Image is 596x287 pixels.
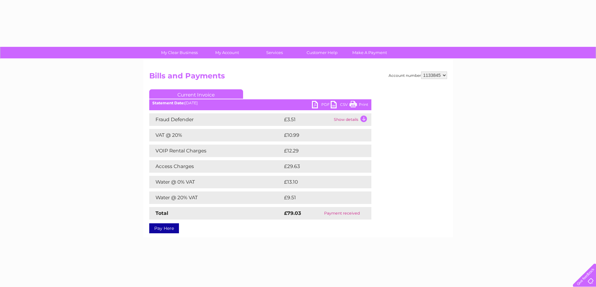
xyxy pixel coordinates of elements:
[283,176,358,188] td: £13.10
[149,89,243,99] a: Current Invoice
[283,113,332,126] td: £3.51
[149,101,371,105] div: [DATE]
[149,145,283,157] td: VOIP Rental Charges
[283,160,359,173] td: £29.63
[249,47,300,58] a: Services
[201,47,253,58] a: My Account
[313,207,371,220] td: Payment received
[389,72,447,79] div: Account number
[332,113,371,126] td: Show details
[149,223,179,233] a: Pay Here
[155,210,168,216] strong: Total
[154,47,205,58] a: My Clear Business
[284,210,301,216] strong: £79.03
[149,160,283,173] td: Access Charges
[331,101,349,110] a: CSV
[149,129,283,141] td: VAT @ 20%
[149,72,447,83] h2: Bills and Payments
[349,101,368,110] a: Print
[149,191,283,204] td: Water @ 20% VAT
[283,145,358,157] td: £12.29
[149,176,283,188] td: Water @ 0% VAT
[283,129,359,141] td: £10.99
[344,47,395,58] a: Make A Payment
[283,191,356,204] td: £9.51
[149,113,283,126] td: Fraud Defender
[152,101,185,105] b: Statement Date:
[312,101,331,110] a: PDF
[296,47,348,58] a: Customer Help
